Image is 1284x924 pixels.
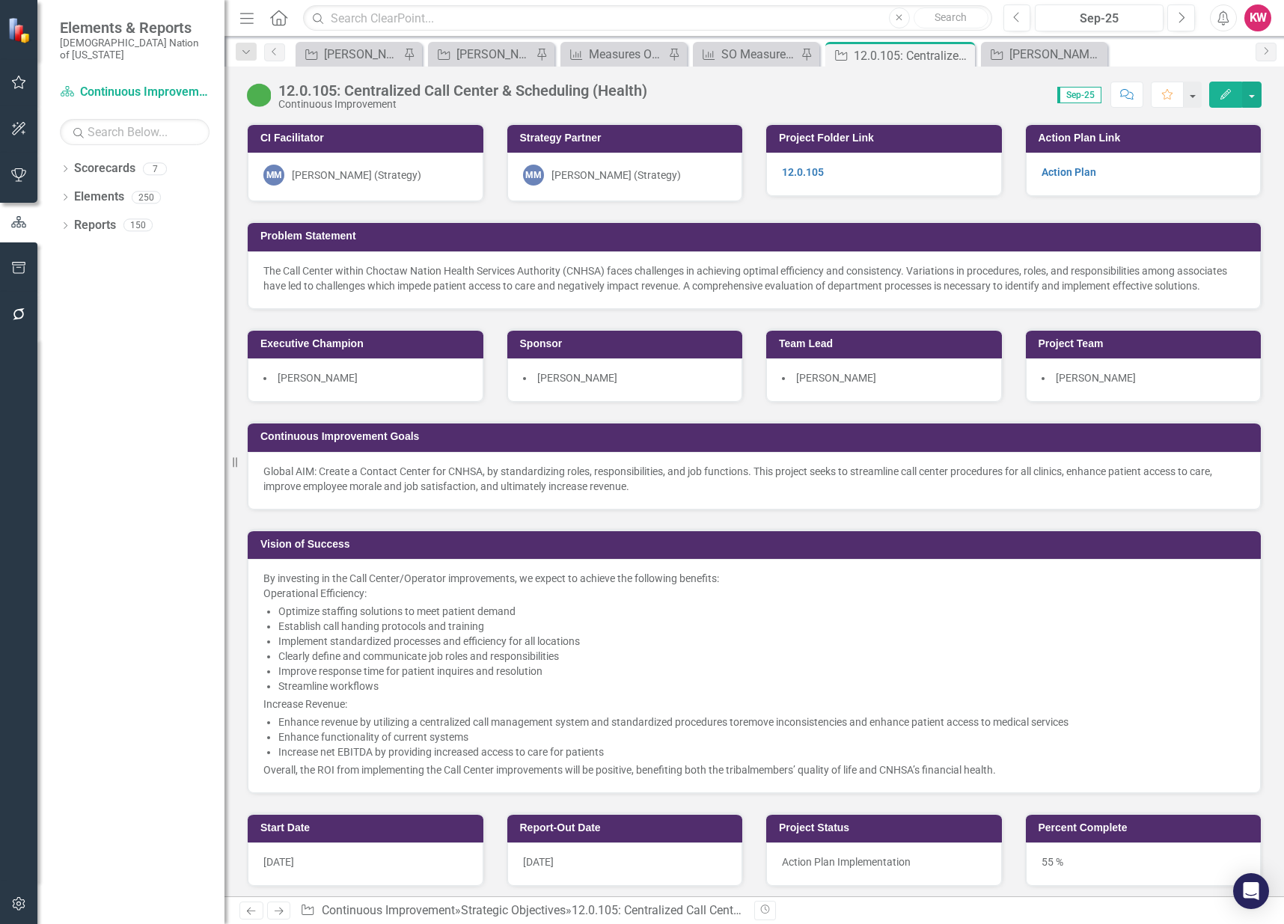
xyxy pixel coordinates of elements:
h3: CI Facilitator [260,132,476,144]
div: SO Measures Ownership Report - KW [721,45,797,64]
h3: Percent Complete [1039,822,1254,833]
span: [DATE] [263,856,294,868]
span: [PERSON_NAME] [278,372,358,384]
div: Measures Ownership Report - KW [589,45,664,64]
div: 12.0.105: Centralized Call Center & Scheduling (Health) [854,46,971,65]
div: Continuous Improvement [278,99,647,110]
h3: Vision of Success [260,539,1253,550]
div: MM [263,165,284,186]
p: ​ [278,729,1245,744]
p: ​ [278,679,1245,694]
p: ​ [263,697,1245,712]
h3: Problem Statement [260,230,1253,242]
span: [PERSON_NAME] [537,372,617,384]
p: ​ [278,604,1245,619]
span: Enhance revenue by utilizing a centralized call management system and standardized procedures to [278,716,739,728]
span: Elements & Reports [60,19,210,37]
h3: Action Plan Link [1039,132,1254,144]
div: 12.0.105: Centralized Call Center & Scheduling (Health) [572,903,861,917]
p: ​ [263,571,1245,586]
h3: Team Lead [779,338,994,349]
span: Clearly define and communicate job roles and responsibilities [278,650,559,662]
div: Open Intercom Messenger [1233,873,1269,909]
span: [DATE] [523,856,554,868]
p: ​ [278,744,1245,759]
p: ​ [278,619,1245,634]
p: ​ [263,586,1245,601]
input: Search ClearPoint... [303,5,991,31]
span: Increase Revenue: [263,698,347,710]
span: Improve response time for patient inquires and resolution [278,665,542,677]
div: 55 % [1026,842,1262,886]
p: ​ [278,634,1245,649]
h3: Sponsor [520,338,736,349]
span: Search [935,11,967,23]
a: [PERSON_NAME]'s Team SO's [432,45,532,64]
p: The Call Center within Choctaw Nation Health Services Authority (CNHSA) faces challenges in achie... [263,263,1245,293]
div: 250 [132,191,161,204]
button: KW [1244,4,1271,31]
h3: Project Team [1039,338,1254,349]
h3: Report-Out Date [520,822,736,833]
div: » » [300,902,742,920]
div: 150 [123,219,153,232]
h3: Strategy Partner [520,132,736,144]
img: CI Action Plan Approved/In Progress [247,83,271,107]
h3: Executive Champion [260,338,476,349]
span: Operational Efficiency: [263,587,367,599]
div: MM [523,165,544,186]
span: remove inconsistencies and enhance patient access to medical services [739,716,1069,728]
div: [PERSON_NAME] SOs [1009,45,1104,64]
div: 12.0.105: Centralized Call Center & Scheduling (Health) [278,82,647,99]
span: Increase net EBITDA by providing increased access to care for patients [278,746,604,758]
span: Action Plan Implementation [782,856,911,868]
p: ​ [278,649,1245,664]
p: ​ [278,715,1245,729]
div: [PERSON_NAME]'s Team SO's [456,45,532,64]
input: Search Below... [60,119,210,145]
button: Search [914,7,988,28]
span: members’ quality of life and CNHSA’s financial health. [750,764,996,776]
a: Continuous Improvement [322,903,455,917]
span: Sep-25 [1057,87,1101,103]
a: [PERSON_NAME] SOs [985,45,1104,64]
span: Implement standardized processes and efficiency for all locations [278,635,580,647]
p: Global AIM: Create a Contact Center for CNHSA, by standardizing roles, responsibilities, and job ... [263,464,1245,494]
a: SO Measures Ownership Report - KW [697,45,797,64]
h3: Start Date [260,822,476,833]
div: 7 [143,162,167,175]
a: Elements [74,189,124,206]
span: Establish call handing protocols and training [278,620,484,632]
h3: Continuous Improvement Goals [260,431,1253,442]
a: Continuous Improvement [60,84,210,101]
p: ​ [278,664,1245,679]
span: Streamline workflows [278,680,379,692]
a: Reports [74,217,116,234]
button: Sep-25 [1035,4,1164,31]
span: Enhance functionality of current systems [278,731,468,743]
img: ClearPoint Strategy [7,17,34,43]
a: Action Plan [1042,166,1096,178]
a: Strategic Objectives [461,903,566,917]
span: Optimize staffing solutions to meet patient demand [278,605,516,617]
div: Sep-25 [1040,10,1158,28]
h3: Project Folder Link [779,132,994,144]
a: [PERSON_NAME] SO's (three-month view) [299,45,400,64]
span: Overall, the ROI from implementing the Call Center improvements will be positive, benefiting both... [263,764,750,776]
small: [DEMOGRAPHIC_DATA] Nation of [US_STATE] [60,37,210,61]
div: [PERSON_NAME] (Strategy) [292,168,421,183]
span: [PERSON_NAME] [1056,372,1136,384]
a: 12.0.105 [782,166,824,178]
a: Scorecards [74,160,135,177]
h3: Project Status [779,822,994,833]
div: [PERSON_NAME] SO's (three-month view) [324,45,400,64]
div: [PERSON_NAME] (Strategy) [551,168,681,183]
a: Measures Ownership Report - KW [564,45,664,64]
span: [PERSON_NAME] [796,372,876,384]
span: By investing in the Call Center/Operator improvements, we expect to achieve the following benefits: [263,572,719,584]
